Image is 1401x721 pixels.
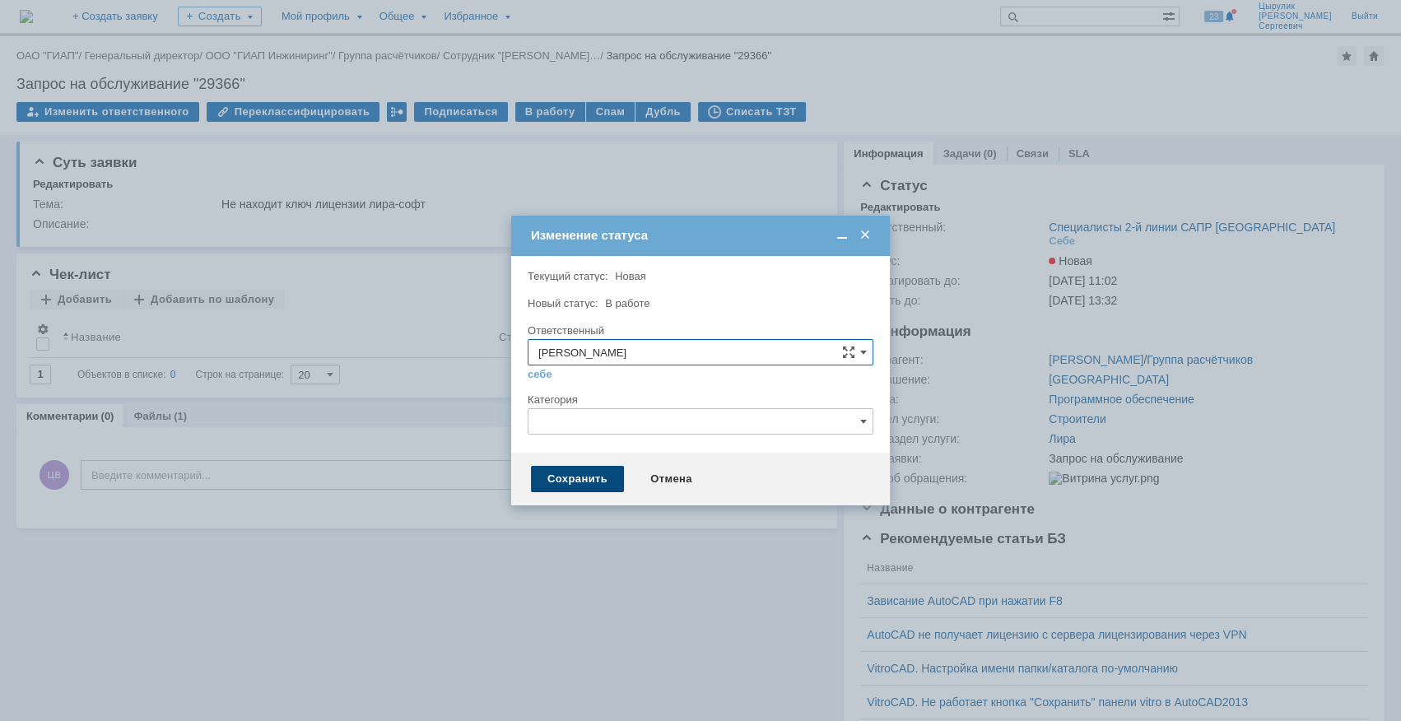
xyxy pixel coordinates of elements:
span: Новая [615,270,646,282]
span: В работе [605,297,649,309]
span: Сложная форма [842,346,855,359]
label: Текущий статус: [528,270,607,282]
span: Закрыть [857,228,873,243]
a: себе [528,368,552,381]
span: Свернуть (Ctrl + M) [834,228,850,243]
div: Изменение статуса [531,228,873,243]
div: Ответственный [528,325,870,336]
div: Категория [528,394,870,405]
label: Новый статус: [528,297,598,309]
